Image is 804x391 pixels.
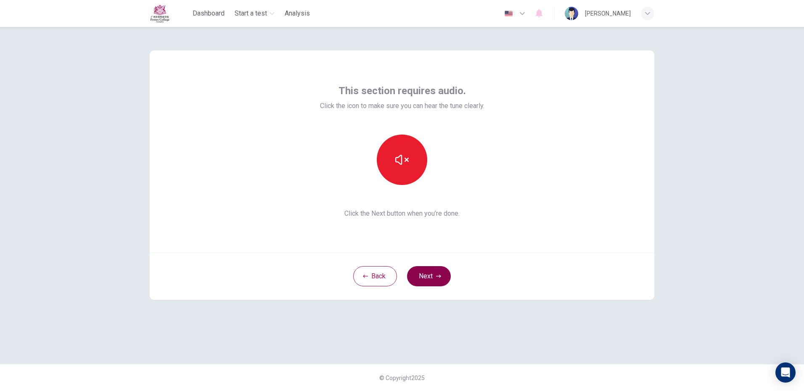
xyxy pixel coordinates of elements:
[281,6,313,21] button: Analysis
[407,266,451,286] button: Next
[189,6,228,21] button: Dashboard
[150,4,189,23] a: Fettes logo
[235,8,267,18] span: Start a test
[231,6,278,21] button: Start a test
[379,375,425,381] span: © Copyright 2025
[585,8,631,18] div: [PERSON_NAME]
[353,266,397,286] button: Back
[193,8,225,18] span: Dashboard
[320,101,484,111] span: Click the icon to make sure you can hear the tune clearly.
[565,7,578,20] img: Profile picture
[285,8,310,18] span: Analysis
[775,362,796,383] div: Open Intercom Messenger
[320,209,484,219] span: Click the Next button when you’re done.
[150,4,170,23] img: Fettes logo
[339,84,466,98] span: This section requires audio.
[503,11,514,17] img: en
